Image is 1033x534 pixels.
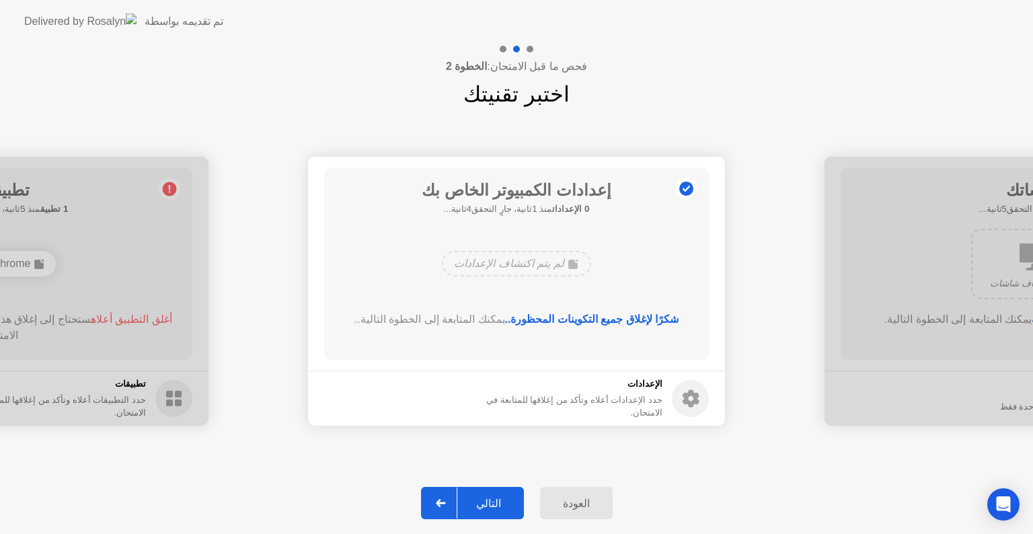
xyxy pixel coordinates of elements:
[446,59,587,75] h4: فحص ما قبل الامتحان:
[463,78,570,110] h1: اختبر تقنيتك
[145,13,223,30] div: تم تقديمه بواسطة
[457,497,520,510] div: التالي
[505,313,679,325] b: شكرًا لإغلاق جميع التكوينات المحظورة..
[24,13,137,29] img: Delivered by Rosalyn
[422,178,611,202] h1: إعدادات الكمبيوتر الخاص بك
[459,393,662,419] div: حدد الإعدادات أعلاه وتأكد من إغلاقها للمتابعة في الامتحان.
[344,311,690,328] div: يمكنك المتابعة إلى الخطوة التالية..
[422,202,611,216] h5: منذ 1ثانية، جارٍ التحقق4ثانية...
[459,377,662,391] h5: الإعدادات
[442,251,590,276] div: لم يتم اكتشاف الإعدادات
[446,61,487,72] b: الخطوة 2
[544,497,609,510] div: العودة
[552,204,589,214] b: 0 الإعدادات
[987,488,1020,521] div: Open Intercom Messenger
[540,487,613,519] button: العودة
[421,487,524,519] button: التالي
